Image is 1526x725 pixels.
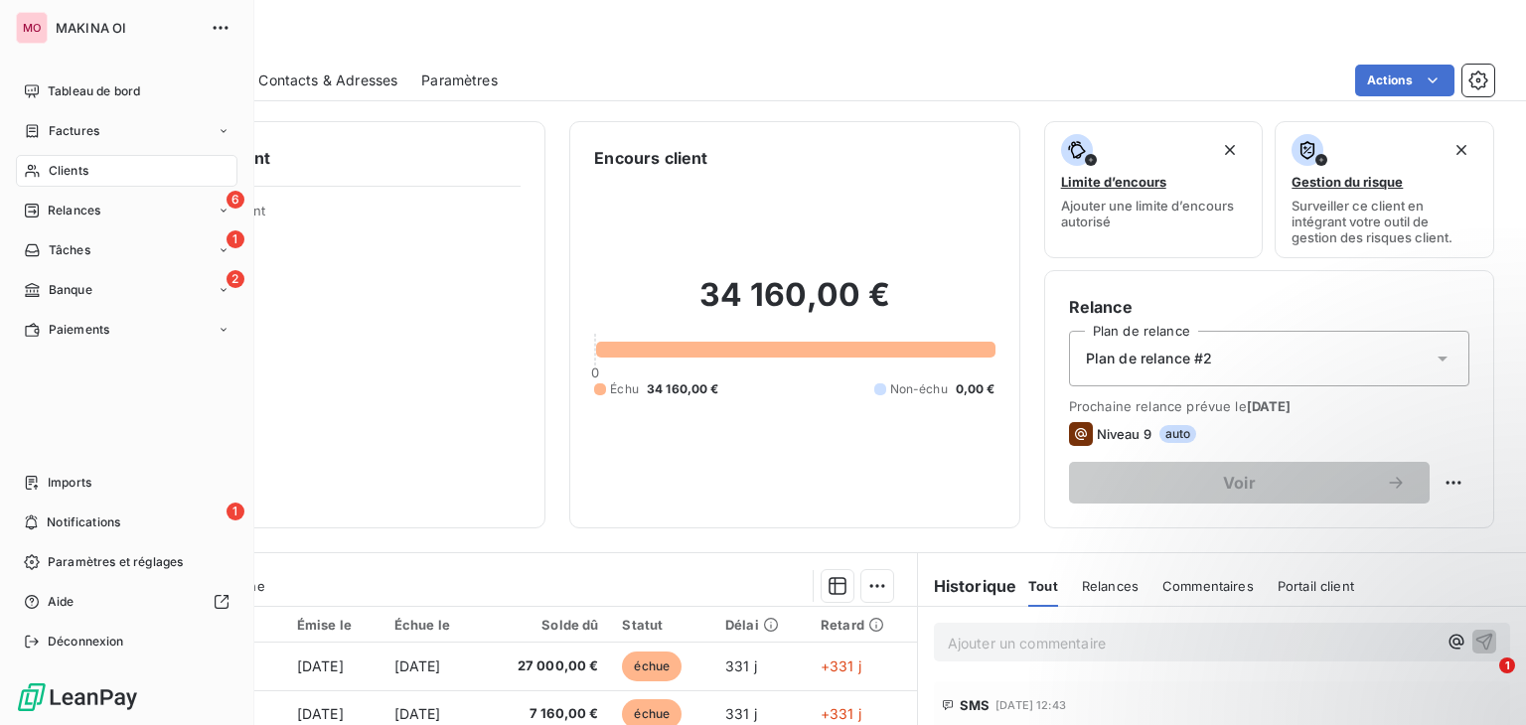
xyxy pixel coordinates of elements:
[1069,295,1469,319] h6: Relance
[1061,198,1247,229] span: Ajouter une limite d’encours autorisé
[49,162,88,180] span: Clients
[493,704,599,724] span: 7 160,00 €
[1275,121,1494,258] button: Gestion du risqueSurveiller ce client en intégrant votre outil de gestion des risques client.
[421,71,498,90] span: Paramètres
[48,82,140,100] span: Tableau de bord
[48,593,75,611] span: Aide
[1292,174,1403,190] span: Gestion du risque
[594,146,707,170] h6: Encours client
[1044,121,1264,258] button: Limite d’encoursAjouter une limite d’encours autorisé
[16,586,237,618] a: Aide
[1097,426,1151,442] span: Niveau 9
[591,364,599,380] span: 0
[821,657,861,674] span: +331 j
[49,321,109,339] span: Paiements
[1069,398,1469,414] span: Prochaine relance prévue le
[622,652,682,681] span: échue
[1069,462,1430,504] button: Voir
[1028,578,1058,594] span: Tout
[1061,174,1166,190] span: Limite d’encours
[297,657,344,674] span: [DATE]
[594,275,994,335] h2: 34 160,00 €
[821,617,905,633] div: Retard
[120,146,521,170] h6: Informations client
[56,20,199,36] span: MAKINA OI
[16,12,48,44] div: MO
[258,71,397,90] span: Contacts & Adresses
[1082,578,1139,594] span: Relances
[1093,475,1386,491] span: Voir
[1247,398,1292,414] span: [DATE]
[160,203,521,230] span: Propriétés Client
[1086,349,1213,368] span: Plan de relance #2
[622,617,700,633] div: Statut
[890,380,948,398] span: Non-échu
[394,657,441,674] span: [DATE]
[1499,657,1515,673] span: 1
[48,474,91,492] span: Imports
[16,681,139,713] img: Logo LeanPay
[821,705,861,722] span: +331 j
[493,656,599,676] span: 27 000,00 €
[48,202,100,219] span: Relances
[1292,198,1477,245] span: Surveiller ce client en intégrant votre outil de gestion des risques client.
[725,705,757,722] span: 331 j
[227,270,244,288] span: 2
[725,657,757,674] span: 331 j
[394,705,441,722] span: [DATE]
[1458,657,1506,705] iframe: Intercom live chat
[995,699,1066,711] span: [DATE] 12:43
[48,553,183,571] span: Paramètres et réglages
[48,633,124,651] span: Déconnexion
[394,617,469,633] div: Échue le
[227,191,244,209] span: 6
[1355,65,1454,96] button: Actions
[49,241,90,259] span: Tâches
[227,230,244,248] span: 1
[47,513,120,531] span: Notifications
[1159,425,1197,443] span: auto
[610,380,639,398] span: Échu
[956,380,995,398] span: 0,00 €
[647,380,719,398] span: 34 160,00 €
[297,617,371,633] div: Émise le
[297,705,344,722] span: [DATE]
[918,574,1017,598] h6: Historique
[49,281,92,299] span: Banque
[725,617,797,633] div: Délai
[960,697,990,713] span: SMS
[227,503,244,520] span: 1
[493,617,599,633] div: Solde dû
[49,122,99,140] span: Factures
